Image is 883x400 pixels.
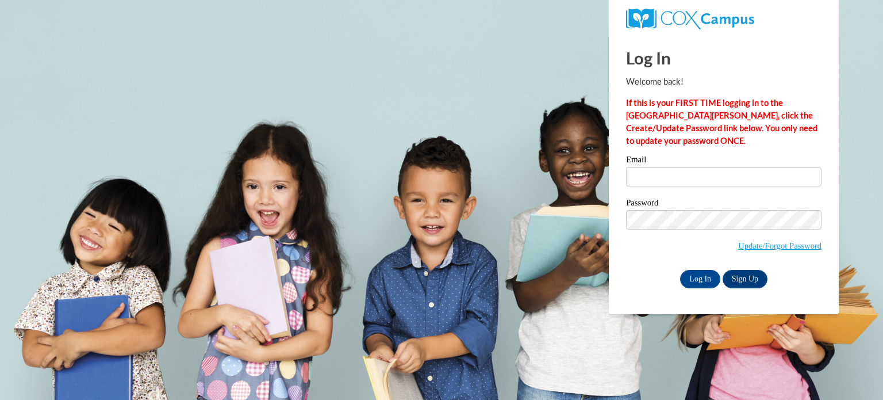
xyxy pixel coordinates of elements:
[626,13,754,23] a: COX Campus
[626,75,821,88] p: Welcome back!
[680,270,720,288] input: Log In
[738,241,821,250] a: Update/Forgot Password
[626,98,817,146] strong: If this is your FIRST TIME logging in to the [GEOGRAPHIC_DATA][PERSON_NAME], click the Create/Upd...
[626,155,821,167] label: Email
[626,199,821,210] label: Password
[723,270,767,288] a: Sign Up
[626,9,754,29] img: COX Campus
[626,46,821,70] h1: Log In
